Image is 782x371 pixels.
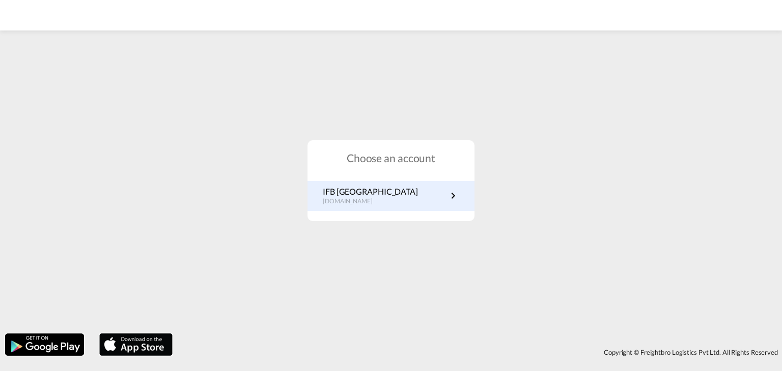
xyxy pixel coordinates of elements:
[323,186,459,206] a: IFB [GEOGRAPHIC_DATA][DOMAIN_NAME]
[323,186,418,197] p: IFB [GEOGRAPHIC_DATA]
[323,197,418,206] p: [DOMAIN_NAME]
[4,332,85,357] img: google.png
[98,332,174,357] img: apple.png
[178,344,782,361] div: Copyright © Freightbro Logistics Pvt Ltd. All Rights Reserved
[447,190,459,202] md-icon: icon-chevron-right
[308,150,474,165] h1: Choose an account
